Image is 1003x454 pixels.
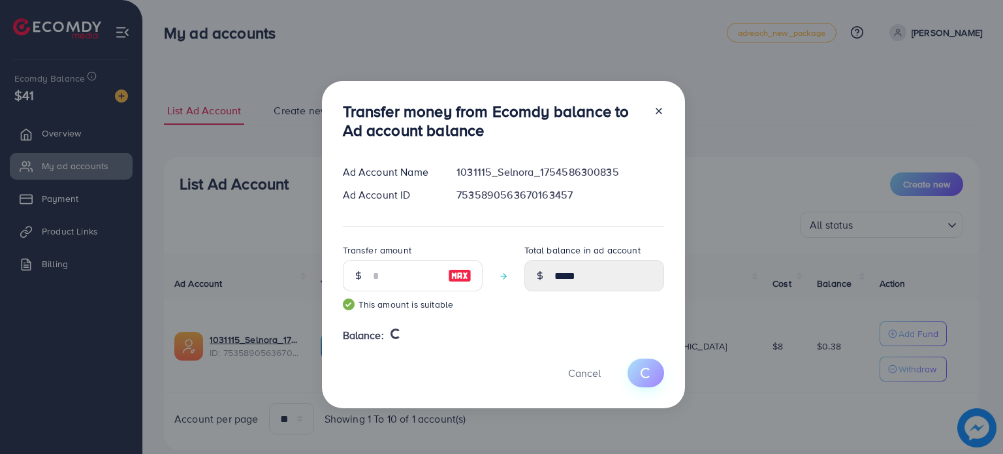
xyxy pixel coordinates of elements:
h3: Transfer money from Ecomdy balance to Ad account balance [343,102,643,140]
small: This amount is suitable [343,298,483,311]
img: guide [343,299,355,310]
div: 7535890563670163457 [446,187,674,203]
div: Ad Account ID [332,187,447,203]
button: Cancel [552,359,617,387]
img: image [448,268,471,284]
span: Balance: [343,328,384,343]
div: 1031115_Selnora_1754586300835 [446,165,674,180]
label: Transfer amount [343,244,411,257]
span: Cancel [568,366,601,380]
div: Ad Account Name [332,165,447,180]
label: Total balance in ad account [524,244,641,257]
